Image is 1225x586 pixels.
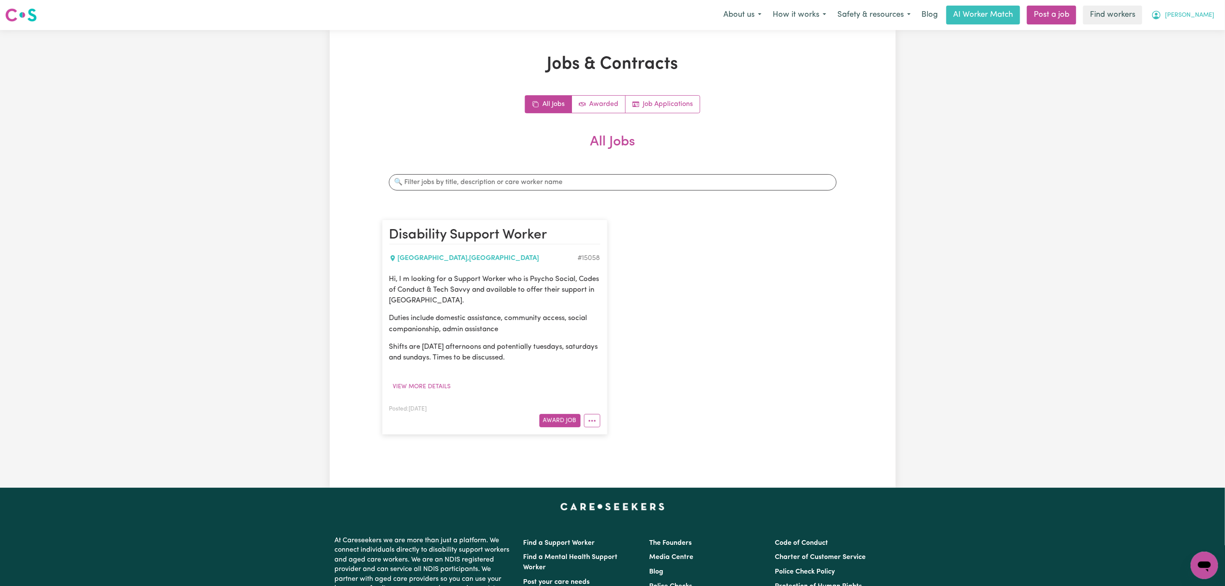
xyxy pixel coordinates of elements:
[389,253,578,263] div: [GEOGRAPHIC_DATA] , [GEOGRAPHIC_DATA]
[389,227,600,244] h2: Disability Support Worker
[584,414,600,427] button: More options
[1146,6,1220,24] button: My Account
[389,313,600,334] p: Duties include domestic assistance, community access, social companionship, admin assistance
[5,5,37,25] a: Careseekers logo
[524,554,618,571] a: Find a Mental Health Support Worker
[389,174,837,190] input: 🔍 Filter jobs by title, description or care worker name
[775,540,828,547] a: Code of Conduct
[524,579,590,586] a: Post your care needs
[389,380,455,393] button: View more details
[5,7,37,23] img: Careseekers logo
[649,568,663,575] a: Blog
[946,6,1020,24] a: AI Worker Match
[539,414,581,427] button: Award Job
[832,6,916,24] button: Safety & resources
[560,503,665,510] a: Careseekers home page
[649,540,692,547] a: The Founders
[718,6,767,24] button: About us
[572,96,626,113] a: Active jobs
[1165,11,1214,20] span: [PERSON_NAME]
[1027,6,1076,24] a: Post a job
[916,6,943,24] a: Blog
[767,6,832,24] button: How it works
[775,568,835,575] a: Police Check Policy
[1191,552,1218,579] iframe: Button to launch messaging window, conversation in progress
[389,274,600,306] p: Hi, I m looking for a Support Worker who is Psycho Social, Codes of Conduct & Tech Savvy and avai...
[524,540,595,547] a: Find a Support Worker
[389,406,427,412] span: Posted: [DATE]
[382,54,843,75] h1: Jobs & Contracts
[626,96,700,113] a: Job applications
[389,341,600,363] p: Shifts are [DATE] afternoons and potentially tuesdays, saturdays and sundays. Times to be discussed.
[578,253,600,263] div: Job ID #15058
[775,554,866,561] a: Charter of Customer Service
[649,554,693,561] a: Media Centre
[525,96,572,113] a: All jobs
[1083,6,1142,24] a: Find workers
[382,134,843,164] h2: All Jobs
